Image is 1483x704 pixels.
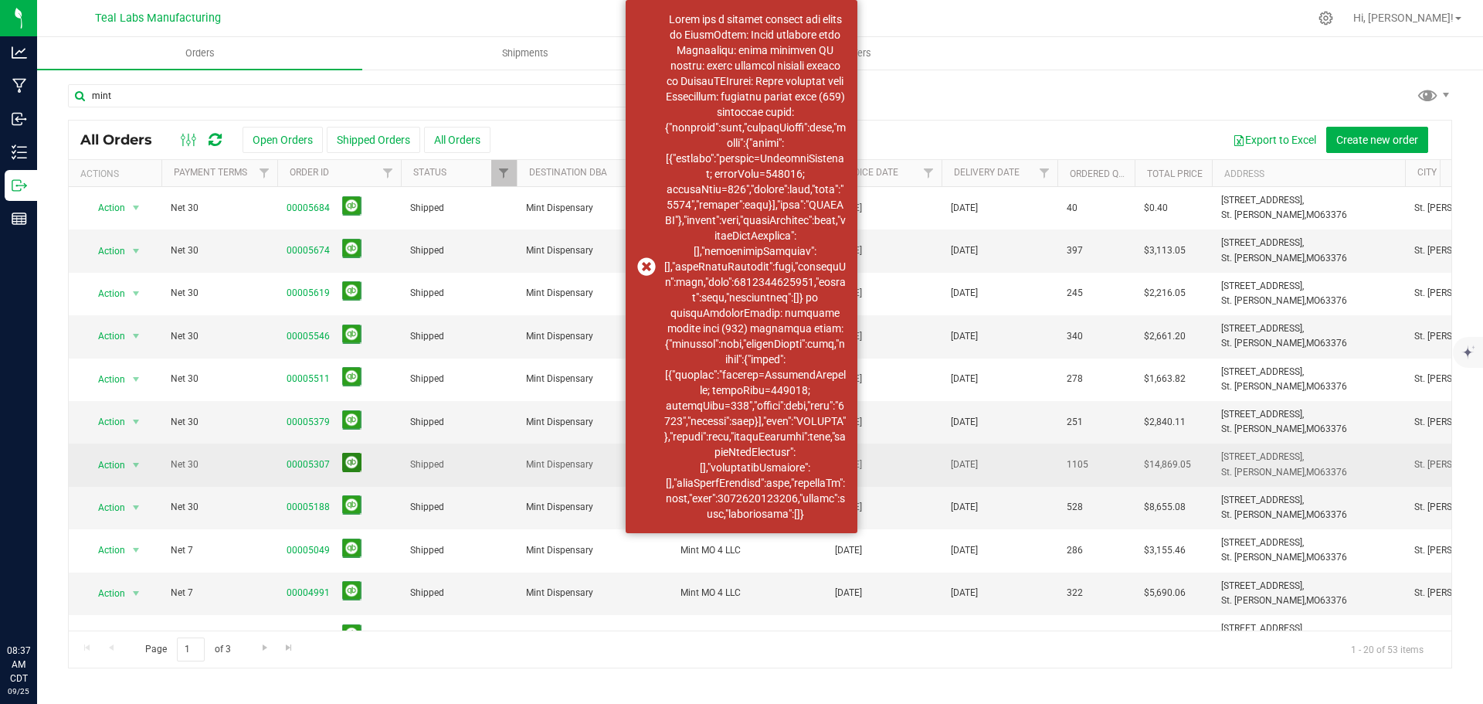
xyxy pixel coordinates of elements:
[1067,457,1088,472] span: 1105
[253,638,276,658] a: Go to the next page
[127,539,146,561] span: select
[410,543,507,558] span: Shipped
[7,685,30,697] p: 09/25
[37,37,362,70] a: Orders
[1221,237,1304,248] span: [STREET_ADDRESS],
[680,629,816,644] span: Mint MO 4 LLC
[290,167,329,178] a: Order ID
[1320,509,1347,520] span: 63376
[12,178,27,193] inline-svg: Outbound
[1221,537,1304,548] span: [STREET_ADDRESS],
[838,167,898,178] a: Invoice Date
[1353,12,1454,24] span: Hi, [PERSON_NAME]!
[287,629,330,644] a: 00004938
[171,415,268,430] span: Net 30
[1320,338,1347,349] span: 63376
[1306,338,1320,349] span: MO
[287,201,330,216] a: 00005684
[362,37,687,70] a: Shipments
[12,211,27,226] inline-svg: Reports
[1320,552,1347,563] span: 63376
[171,372,268,386] span: Net 30
[171,629,268,644] span: Net 7
[171,243,268,258] span: Net 30
[287,543,330,558] a: 00005049
[84,625,126,647] span: Action
[95,12,221,25] span: Teal Labs Manufacturing
[526,543,662,558] span: Mint Dispensary
[526,329,662,344] span: Mint Dispensary
[12,145,27,160] inline-svg: Inventory
[1221,338,1306,349] span: St. [PERSON_NAME],
[12,78,27,94] inline-svg: Manufacturing
[84,369,126,390] span: Action
[127,197,146,219] span: select
[526,201,662,216] span: Mint Dispensary
[529,167,607,178] a: Destination DBA
[1339,638,1436,661] span: 1 - 20 of 53 items
[287,457,330,472] a: 00005307
[252,160,277,186] a: Filter
[1144,201,1168,216] span: $0.40
[127,369,146,390] span: select
[1067,415,1083,430] span: 251
[424,127,490,153] button: All Orders
[481,46,569,60] span: Shipments
[171,457,268,472] span: Net 30
[1306,467,1320,478] span: MO
[410,586,507,600] span: Shipped
[1306,552,1320,563] span: MO
[1067,586,1083,600] span: 322
[80,168,155,179] div: Actions
[951,500,978,515] span: [DATE]
[171,586,268,600] span: Net 7
[1067,201,1077,216] span: 40
[1144,500,1186,515] span: $8,655.08
[526,500,662,515] span: Mint Dispensary
[1144,329,1186,344] span: $2,661.20
[287,500,330,515] a: 00005188
[287,243,330,258] a: 00005674
[951,586,978,600] span: [DATE]
[287,329,330,344] a: 00005546
[954,167,1020,178] a: Delivery Date
[174,167,247,178] a: Payment Terms
[410,415,507,430] span: Shipped
[171,543,268,558] span: Net 7
[1306,423,1320,434] span: MO
[1067,629,1083,644] span: 742
[1221,209,1306,220] span: St. [PERSON_NAME],
[951,543,978,558] span: [DATE]
[1144,543,1186,558] span: $3,155.46
[951,329,978,344] span: [DATE]
[1221,366,1304,377] span: [STREET_ADDRESS],
[171,500,268,515] span: Net 30
[127,240,146,262] span: select
[410,500,507,515] span: Shipped
[287,286,330,301] a: 00005619
[410,457,507,472] span: Shipped
[7,644,30,685] p: 08:37 AM CDT
[526,457,662,472] span: Mint Dispensary
[1316,11,1335,26] div: Manage settings
[1067,372,1083,386] span: 278
[84,197,126,219] span: Action
[1144,243,1186,258] span: $3,113.05
[1212,160,1405,187] th: Address
[951,372,978,386] span: [DATE]
[287,586,330,600] a: 00004991
[1067,243,1083,258] span: 397
[951,243,978,258] span: [DATE]
[127,411,146,433] span: select
[1221,409,1304,420] span: [STREET_ADDRESS],
[1067,286,1083,301] span: 245
[1326,127,1428,153] button: Create new order
[171,201,268,216] span: Net 30
[413,167,446,178] a: Status
[1067,500,1083,515] span: 528
[526,586,662,600] span: Mint Dispensary
[410,329,507,344] span: Shipped
[951,286,978,301] span: [DATE]
[410,629,507,644] span: Shipped
[1221,595,1306,606] span: St. [PERSON_NAME],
